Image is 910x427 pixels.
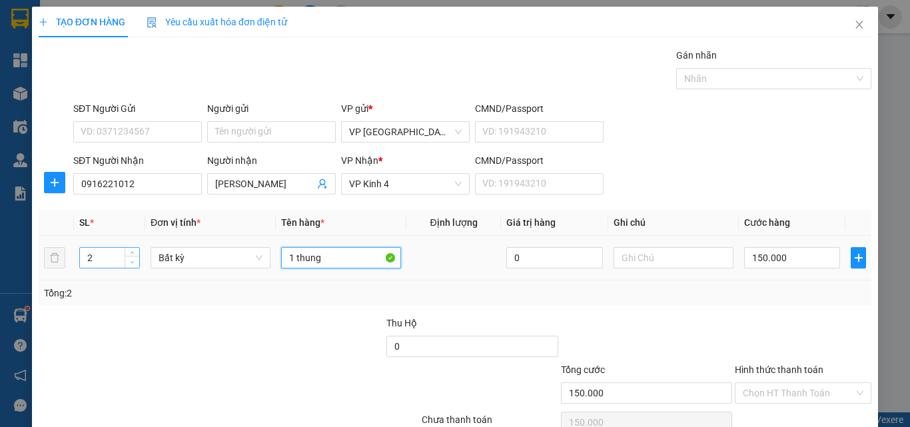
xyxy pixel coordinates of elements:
[44,172,65,193] button: plus
[851,247,866,268] button: plus
[281,247,401,268] input: VD: Bàn, Ghế
[386,318,417,328] span: Thu Hộ
[341,155,378,166] span: VP Nhận
[506,247,602,268] input: 0
[506,217,556,228] span: Giá trị hàng
[129,248,137,256] span: up
[349,174,462,194] span: VP Kinh 4
[207,101,336,116] div: Người gửi
[341,101,470,116] div: VP gửi
[39,17,125,27] span: TẠO ĐƠN HÀNG
[561,364,605,375] span: Tổng cước
[39,17,48,27] span: plus
[281,217,324,228] span: Tên hàng
[608,210,739,236] th: Ghi chú
[129,258,137,266] span: down
[44,247,65,268] button: delete
[430,217,477,228] span: Định lượng
[744,217,790,228] span: Cước hàng
[735,364,823,375] label: Hình thức thanh toán
[147,17,157,28] img: icon
[349,122,462,142] span: VP Sài Gòn
[45,177,65,188] span: plus
[147,17,287,27] span: Yêu cầu xuất hóa đơn điện tử
[125,248,139,256] span: Increase Value
[44,286,352,300] div: Tổng: 2
[159,248,262,268] span: Bất kỳ
[207,153,336,168] div: Người nhận
[475,101,604,116] div: CMND/Passport
[317,179,328,189] span: user-add
[676,50,717,61] label: Gán nhãn
[73,101,202,116] div: SĐT Người Gửi
[475,153,604,168] div: CMND/Passport
[841,7,878,44] button: Close
[851,252,865,263] span: plus
[73,153,202,168] div: SĐT Người Nhận
[854,19,865,30] span: close
[151,217,201,228] span: Đơn vị tính
[125,256,139,268] span: Decrease Value
[79,217,90,228] span: SL
[614,247,733,268] input: Ghi Chú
